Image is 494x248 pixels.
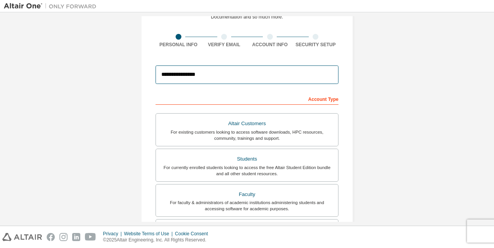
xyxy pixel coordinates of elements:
div: For existing customers looking to access software downloads, HPC resources, community, trainings ... [161,129,333,141]
div: Security Setup [293,42,339,48]
div: Students [161,154,333,164]
div: For faculty & administrators of academic institutions administering students and accessing softwa... [161,199,333,212]
img: instagram.svg [59,233,68,241]
div: For currently enrolled students looking to access the free Altair Student Edition bundle and all ... [161,164,333,177]
p: © 2025 Altair Engineering, Inc. All Rights Reserved. [103,237,213,243]
div: Personal Info [156,42,201,48]
div: Privacy [103,231,124,237]
img: youtube.svg [85,233,96,241]
div: Account Type [156,92,338,105]
div: Verify Email [201,42,247,48]
div: Faculty [161,189,333,200]
img: facebook.svg [47,233,55,241]
div: Cookie Consent [175,231,212,237]
img: altair_logo.svg [2,233,42,241]
div: Account Info [247,42,293,48]
img: linkedin.svg [72,233,80,241]
div: Website Terms of Use [124,231,175,237]
img: Altair One [4,2,100,10]
div: Altair Customers [161,118,333,129]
